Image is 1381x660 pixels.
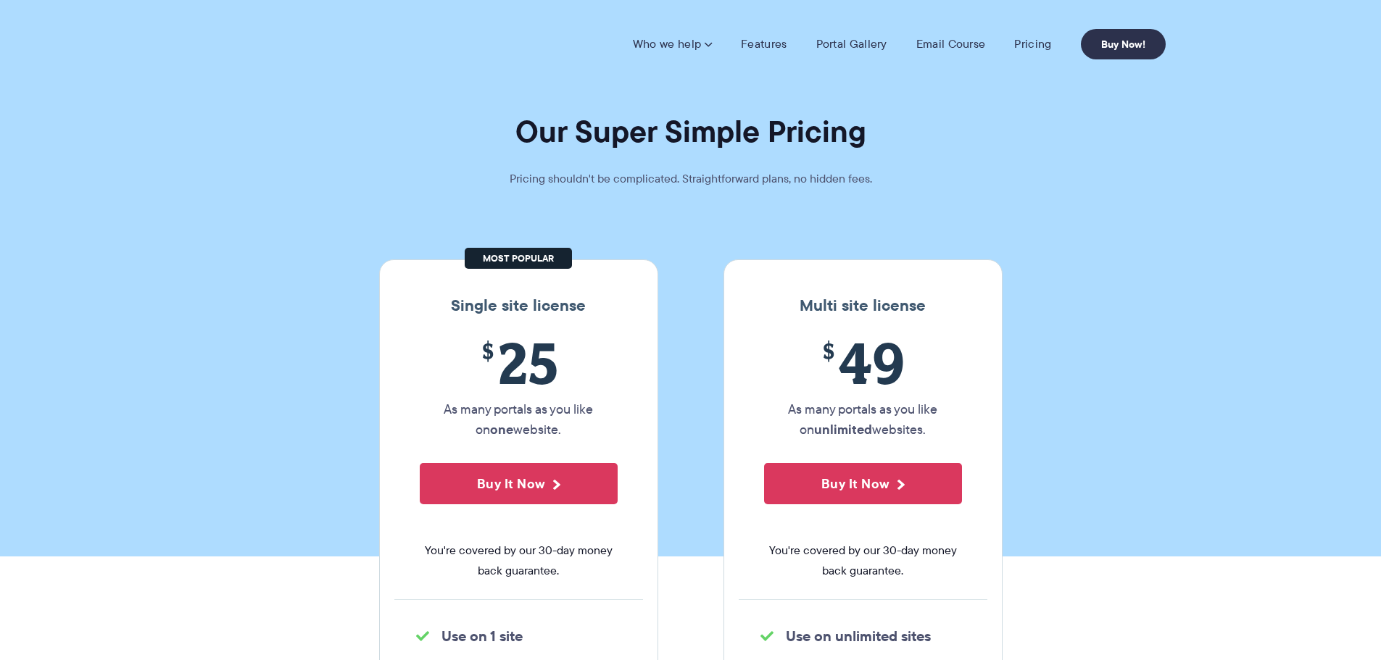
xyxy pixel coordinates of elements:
a: Features [741,37,787,51]
span: 25 [420,330,618,396]
button: Buy It Now [420,463,618,504]
h3: Multi site license [739,296,987,315]
span: You're covered by our 30-day money back guarantee. [420,540,618,581]
strong: Use on 1 site [441,625,523,647]
a: Who we help [633,37,712,51]
strong: unlimited [814,419,872,439]
span: 49 [764,330,962,396]
h3: Single site license [394,296,643,315]
p: As many portals as you like on websites. [764,399,962,440]
p: As many portals as you like on website. [420,399,618,440]
button: Buy It Now [764,463,962,504]
a: Portal Gallery [816,37,887,51]
p: Pricing shouldn't be complicated. Straightforward plans, no hidden fees. [473,169,908,189]
span: You're covered by our 30-day money back guarantee. [764,540,962,581]
a: Email Course [916,37,986,51]
strong: one [490,419,513,439]
a: Pricing [1014,37,1051,51]
strong: Use on unlimited sites [786,625,931,647]
a: Buy Now! [1081,29,1166,59]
